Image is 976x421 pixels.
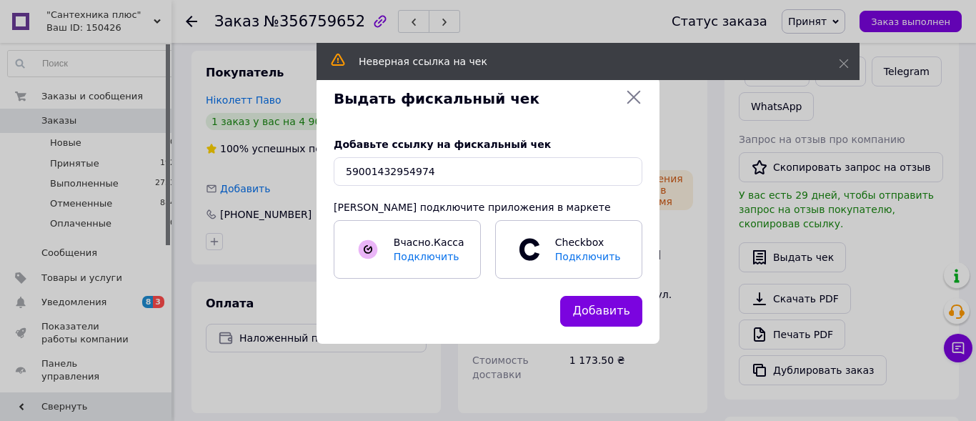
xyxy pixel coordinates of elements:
button: Добавить [560,296,642,327]
span: Вчасно.Касса [394,237,464,248]
div: Неверная ссылка на чек [359,54,803,69]
span: Выдать фискальный чек [334,89,619,109]
span: Добавьте ссылку на фискальный чек [334,139,551,150]
div: [PERSON_NAME] подключите приложения в маркете [334,200,642,214]
span: Подключить [555,251,621,262]
a: Вчасно.КассаПодключить [334,220,481,279]
a: CheckboxПодключить [495,220,642,279]
input: URL чека [334,157,642,186]
span: Подключить [394,251,459,262]
span: Checkbox [548,235,627,264]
